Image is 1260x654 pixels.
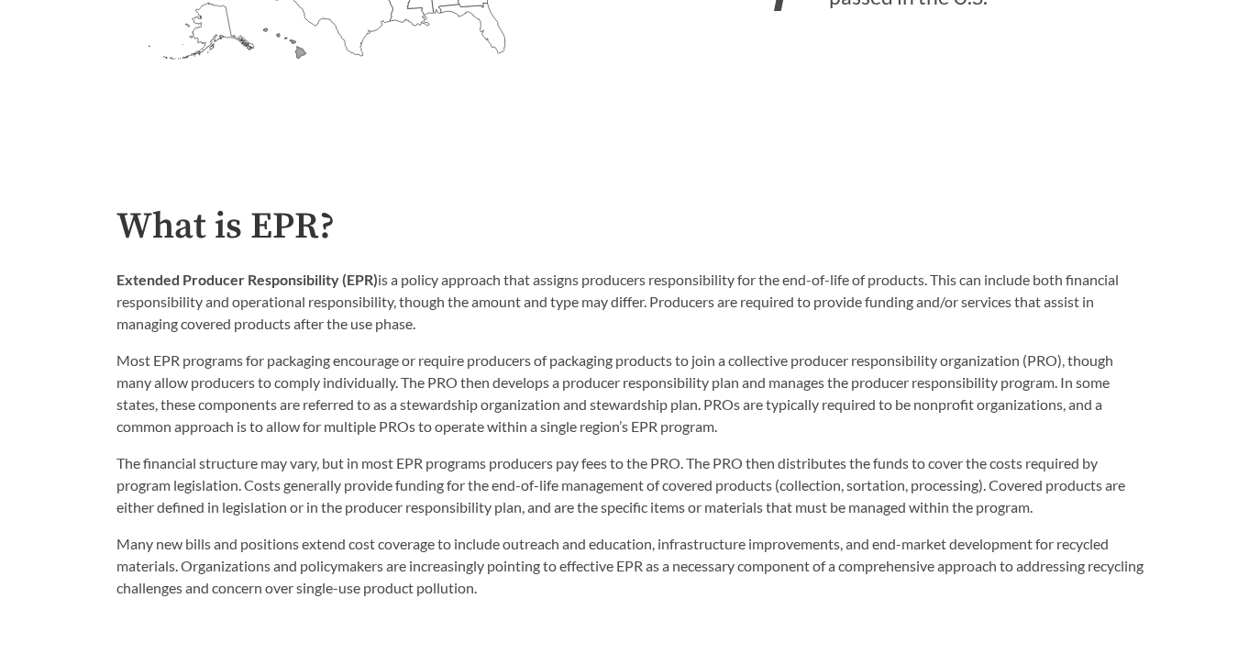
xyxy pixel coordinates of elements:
[116,533,1144,599] p: Many new bills and positions extend cost coverage to include outreach and education, infrastructu...
[116,349,1144,438] p: Most EPR programs for packaging encourage or require producers of packaging products to join a co...
[116,269,1144,335] p: is a policy approach that assigns producers responsibility for the end-of-life of products. This ...
[116,271,378,288] strong: Extended Producer Responsibility (EPR)
[116,206,1144,248] h2: What is EPR?
[116,452,1144,518] p: The financial structure may vary, but in most EPR programs producers pay fees to the PRO. The PRO...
